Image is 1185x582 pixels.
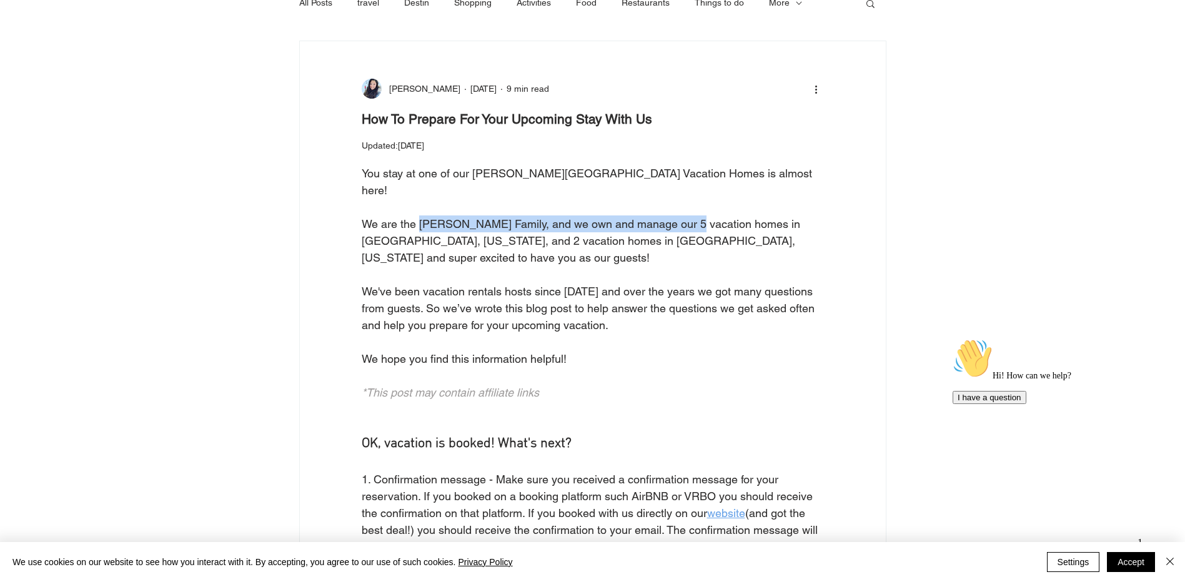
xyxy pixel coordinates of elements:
iframe: chat widget [948,333,1173,526]
button: More actions [809,81,824,96]
div: 👋Hi! How can we help?I have a question [5,5,230,71]
span: We've been vacation rentals hosts since [DATE] and over the years we got many questions from gues... [362,285,818,332]
span: Oct 9, 2020 [470,84,497,94]
span: We hope you find this information helpful! [362,352,567,365]
a: website [707,506,745,520]
a: Privacy Policy [458,557,512,567]
iframe: chat widget [1133,532,1173,570]
span: 1. Confirmation message - Make sure you received a confirmation message for your reservation. If ... [362,473,816,520]
img: :wave: [5,5,45,45]
span: May 20, 2024 [398,141,424,150]
span: OK, vacation is booked! What's next? [362,435,572,452]
p: Updated: [362,139,824,152]
span: We are the [PERSON_NAME] Family, and we own and manage our 5 vacation homes in [GEOGRAPHIC_DATA],... [362,217,803,264]
button: Settings [1047,552,1100,572]
span: (and got the best deal!) you should receive the confirmation to your email. The confirmation mess... [362,506,821,553]
span: You stay at one of our [PERSON_NAME][GEOGRAPHIC_DATA] Vacation Homes is almost here! [362,167,815,197]
button: Accept [1107,552,1155,572]
button: I have a question [5,57,79,71]
button: Close [1163,552,1178,572]
span: We use cookies on our website to see how you interact with it. By accepting, you agree to our use... [12,556,513,568]
span: 9 min read [507,84,549,94]
span: *This post may contain affiliate links [362,386,539,399]
h1: How To Prepare For Your Upcoming Stay With Us [362,110,824,128]
span: Hi! How can we help? [5,37,124,47]
img: Close [1163,554,1178,569]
